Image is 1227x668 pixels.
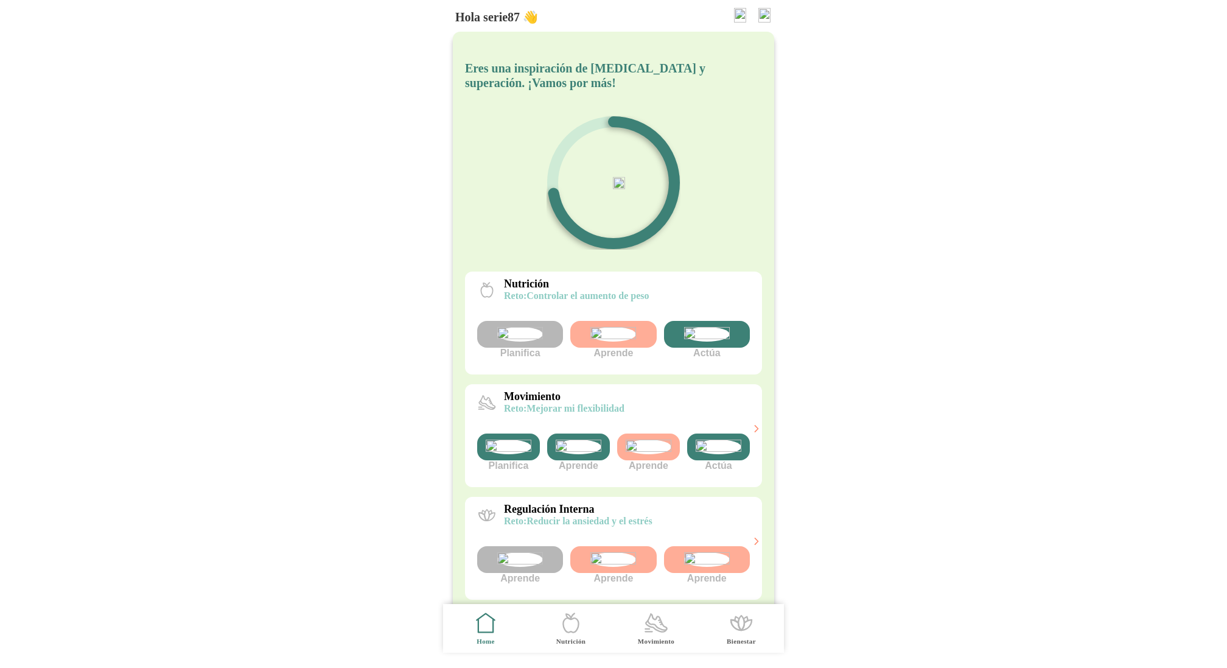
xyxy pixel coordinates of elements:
[547,434,610,471] div: Aprende
[504,516,526,526] span: reto:
[727,637,756,646] ion-label: Bienestar
[570,546,656,584] div: Aprende
[504,503,652,516] p: Regulación Interna
[638,637,674,646] ion-label: Movimiento
[687,434,750,471] div: Actúa
[664,321,750,359] div: Actúa
[455,10,538,24] h5: Hola serie87 👋
[504,290,649,301] p: Controlar el aumento de peso
[664,546,750,584] div: Aprende
[570,321,656,359] div: Aprende
[504,403,624,414] p: Mejorar mi flexibilidad
[504,403,526,413] span: reto:
[477,434,540,471] div: Planifica
[477,637,495,646] ion-label: Home
[504,278,649,290] p: Nutrición
[465,61,762,90] h5: Eres una inspiración de [MEDICAL_DATA] y superación. ¡Vamos por más!
[556,637,586,646] ion-label: Nutrición
[504,390,624,403] p: Movimiento
[504,516,652,527] p: Reducir la ansiedad y el estrés
[477,321,563,359] div: Planifica
[504,290,526,301] span: reto:
[617,434,680,471] div: Aprende
[477,546,563,584] div: Aprende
